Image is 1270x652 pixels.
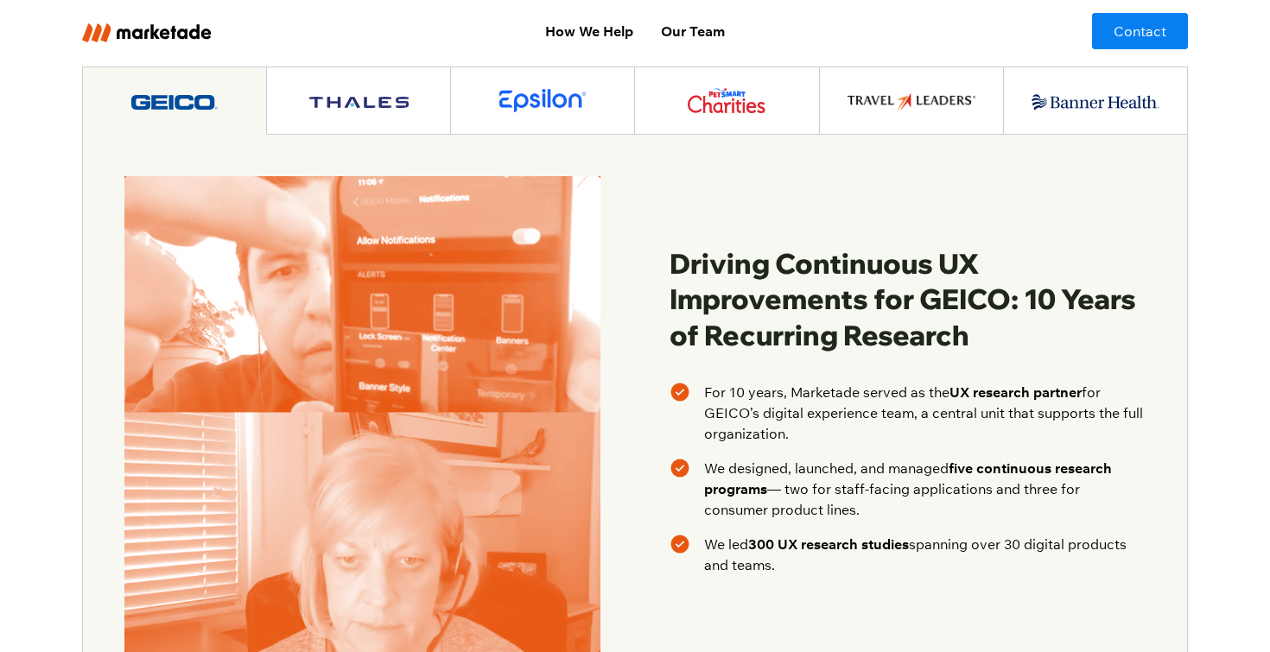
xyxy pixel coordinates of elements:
strong: five continuous research programs [704,459,1112,497]
img: Example of Geico UX research lab [124,176,600,652]
p: For 10 years, Marketade served as the for GEICO’s digital experience team, a central unit that su... [704,382,1146,444]
strong: UX research partner [949,383,1082,401]
img: Marketade Client Thales [309,97,409,109]
img: Marketade Client PetSmart [688,88,765,113]
strong: Driving Continuous UX Improvements for GEICO: 10 Years of Recurring Research [670,246,1136,352]
img: Marketade Client Epsilon [499,89,586,112]
img: Marketade Client Travel Leaders [848,93,975,111]
img: Marketade Client Banner Health [1032,94,1159,111]
p: We designed, launched, and managed — two for staff-facing applications and three for consumer pro... [704,458,1146,520]
a: How We Help [531,14,647,48]
a: Contact [1092,13,1188,49]
img: Marketade Client Geico [131,95,218,110]
strong: 300 UX research studies [748,535,909,553]
a: Our Team [647,14,739,48]
p: We led spanning over 30 digital products and teams. [704,534,1146,575]
a: home [82,20,313,41]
